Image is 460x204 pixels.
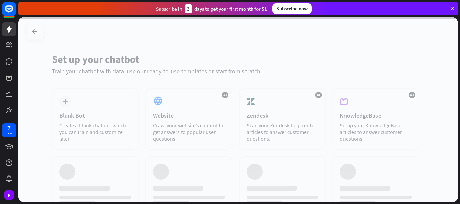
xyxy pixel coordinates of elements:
[2,123,16,137] a: 7 days
[156,4,267,13] div: Subscribe in days to get your first month for $1
[4,190,14,200] div: R
[7,125,11,131] div: 7
[185,4,192,13] div: 3
[272,3,312,14] div: Subscribe now
[6,131,12,136] div: days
